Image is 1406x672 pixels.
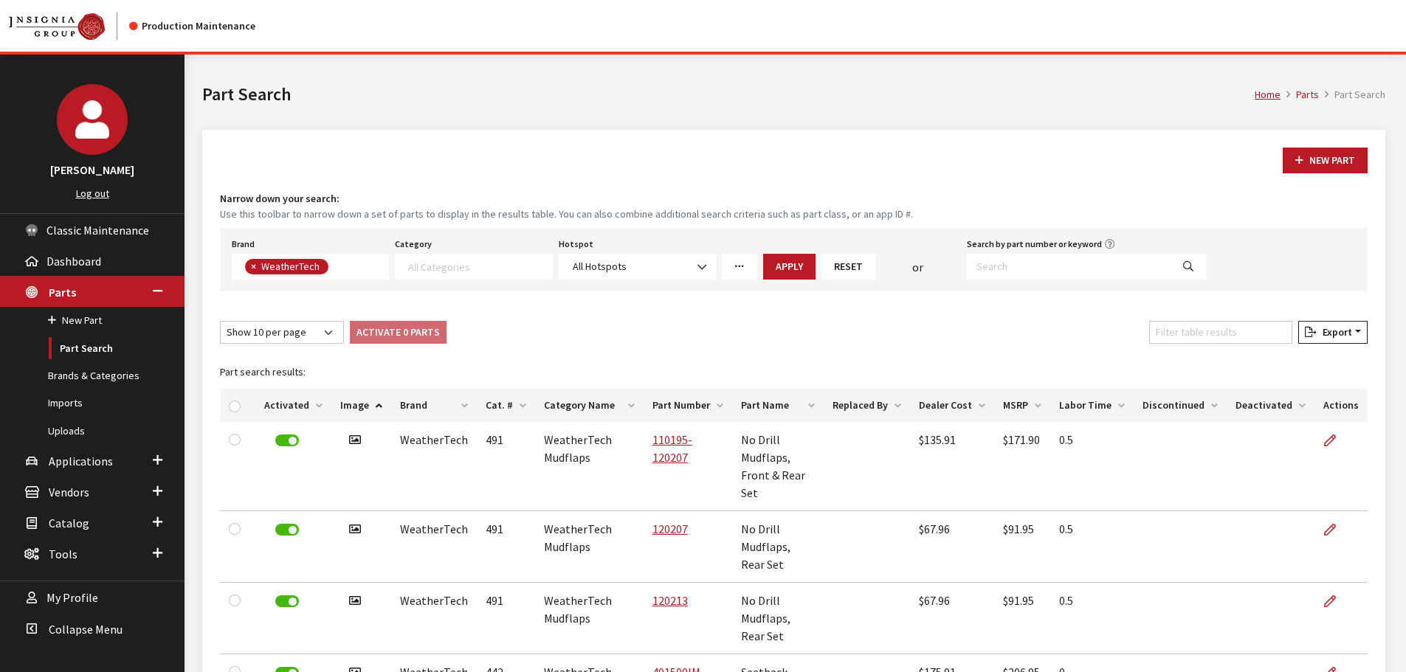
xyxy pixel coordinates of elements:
td: 491 [477,511,535,583]
h3: [PERSON_NAME] [15,161,170,179]
span: Select a Brand [232,254,389,280]
i: Has image [349,434,361,446]
span: Collapse Menu [49,622,123,637]
td: 491 [477,583,535,654]
li: WeatherTech [245,259,328,274]
small: Use this toolbar to narrow down a set of parts to display in the results table. You can also comb... [220,207,1368,222]
input: Search [967,254,1171,280]
input: Filter table results [1149,321,1292,344]
th: MSRP: activate to sort column ascending [994,389,1050,422]
label: Deactivate Part [275,434,299,446]
label: Category [395,238,432,251]
i: Has image [349,595,361,607]
span: Dashboard [46,254,101,269]
a: Edit Part [1323,583,1348,620]
i: Has image [349,524,361,536]
span: × [251,260,256,273]
span: Applications [49,454,113,468]
span: All Hotspots [573,260,627,273]
caption: Part search results: [220,356,1368,389]
span: All Hotspots [568,259,706,274]
td: 0.5 [1050,511,1134,583]
label: Search by part number or keyword [967,238,1102,251]
td: No Drill Mudflaps, Front & Rear Set [732,422,824,511]
span: Tools [49,547,77,561]
span: All Hotspots [559,254,716,280]
label: Hotspot [559,238,593,251]
label: Brand [232,238,255,251]
button: Apply [763,254,816,280]
th: Activated: activate to sort column ascending [255,389,331,422]
a: 110195-120207 [652,432,692,465]
th: Dealer Cost: activate to sort column ascending [910,389,994,422]
span: Select a Category [395,254,552,280]
td: No Drill Mudflaps, Rear Set [732,511,824,583]
td: 0.5 [1050,583,1134,654]
th: Labor Time: activate to sort column ascending [1050,389,1134,422]
td: WeatherTech [391,422,477,511]
td: $67.96 [910,511,994,583]
th: Image: activate to sort column ascending [331,389,391,422]
th: Deactivated: activate to sort column ascending [1227,389,1314,422]
li: Parts [1281,87,1319,103]
textarea: Search [408,260,551,273]
button: Export [1298,321,1368,344]
th: Discontinued: activate to sort column ascending [1134,389,1227,422]
span: Parts [49,285,76,299]
td: No Drill Mudflaps, Rear Set [732,583,824,654]
label: Deactivate Part [275,524,299,536]
button: Remove item [245,259,260,274]
th: Actions [1314,389,1368,422]
th: Cat. #: activate to sort column ascending [477,389,535,422]
img: Cheyenne Dorton [57,84,128,155]
span: Catalog [49,516,89,530]
a: Home [1255,88,1281,101]
a: Insignia Group logo [9,12,129,40]
textarea: Search [332,261,340,274]
td: $135.91 [910,422,994,511]
td: WeatherTech Mudflaps [535,422,644,511]
div: or [875,258,961,276]
label: Deactivate Part [275,595,299,607]
a: 120213 [652,593,688,608]
td: $171.90 [994,422,1050,511]
li: Part Search [1319,87,1385,103]
a: Log out [76,187,109,200]
a: More Filters [722,254,757,280]
span: My Profile [46,591,98,606]
span: Classic Maintenance [46,223,149,238]
div: Production Maintenance [129,18,255,34]
button: Search [1171,254,1206,280]
td: WeatherTech [391,511,477,583]
span: WeatherTech [260,260,323,273]
th: Brand: activate to sort column ascending [391,389,477,422]
a: Edit Part [1323,422,1348,459]
th: Replaced By: activate to sort column ascending [824,389,910,422]
td: 0.5 [1050,422,1134,511]
td: $67.96 [910,583,994,654]
img: Catalog Maintenance [9,13,105,40]
td: $91.95 [994,583,1050,654]
td: 491 [477,422,535,511]
h1: Part Search [202,81,1255,108]
span: Vendors [49,485,89,499]
td: WeatherTech Mudflaps [535,511,644,583]
td: WeatherTech Mudflaps [535,583,644,654]
button: Reset [821,254,875,280]
a: Edit Part [1323,511,1348,548]
th: Part Number: activate to sort column ascending [644,389,732,422]
th: Category Name: activate to sort column ascending [535,389,644,422]
td: WeatherTech [391,583,477,654]
span: Export [1317,325,1352,339]
a: 120207 [652,522,688,536]
h4: Narrow down your search: [220,191,1368,207]
th: Part Name: activate to sort column ascending [732,389,824,422]
button: New Part [1283,148,1368,173]
td: $91.95 [994,511,1050,583]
